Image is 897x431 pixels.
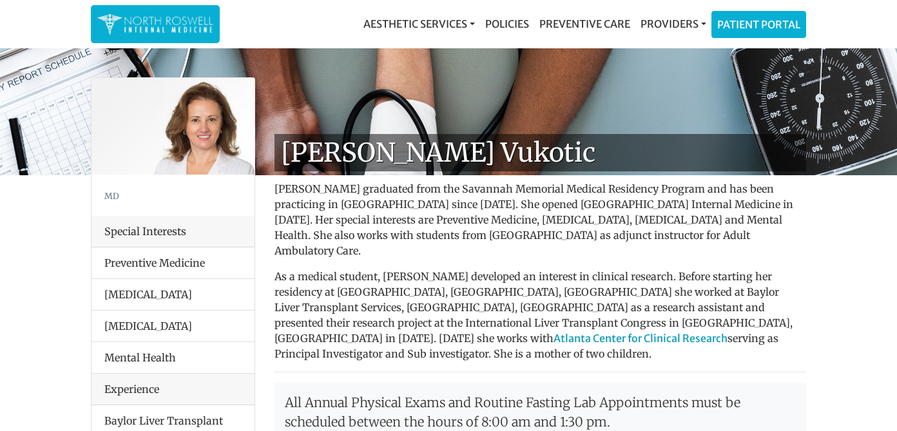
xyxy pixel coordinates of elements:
[275,269,806,361] p: As a medical student, [PERSON_NAME] developed an interest in clinical research. Before starting h...
[635,11,711,37] a: Providers
[104,191,119,201] small: MD
[92,216,255,247] div: Special Interests
[275,181,806,258] p: [PERSON_NAME] graduated from the Savannah Memorial Medical Residency Program and has been practic...
[92,247,255,279] li: Preventive Medicine
[92,78,255,175] img: Dr. Goga Vukotis
[92,278,255,311] li: [MEDICAL_DATA]
[97,12,213,37] img: North Roswell Internal Medicine
[275,134,806,171] h1: [PERSON_NAME] Vukotic
[534,11,635,37] a: Preventive Care
[712,12,805,37] a: Patient Portal
[92,374,255,405] div: Experience
[358,11,480,37] a: Aesthetic Services
[92,341,255,374] li: Mental Health
[554,332,728,345] a: Atlanta Center for Clinical Research
[480,11,534,37] a: Policies
[92,310,255,342] li: [MEDICAL_DATA]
